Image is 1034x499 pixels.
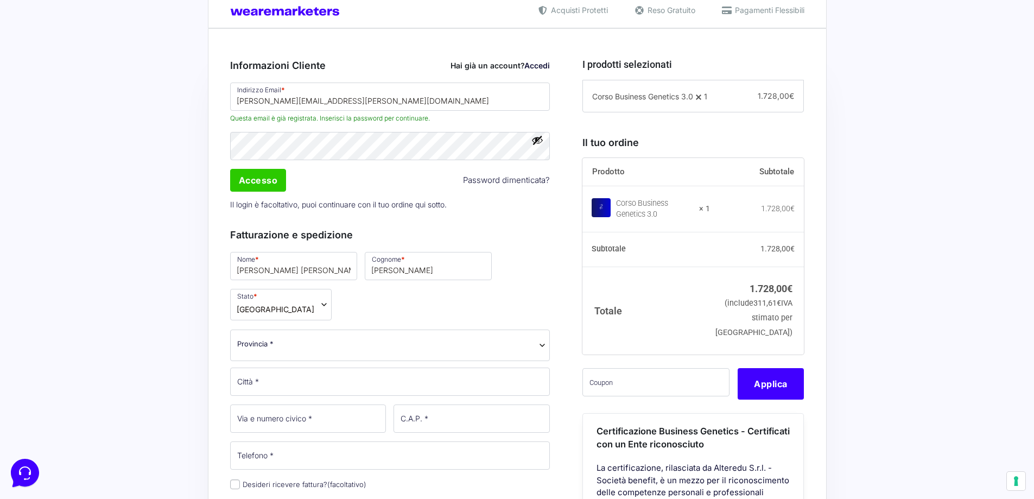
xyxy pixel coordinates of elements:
h2: Hello from Marketers 👋 [9,9,182,43]
th: Totale [582,267,710,354]
input: Coupon [582,368,729,396]
th: Subtotale [582,232,710,267]
button: Le tue preferenze relative al consenso per le tecnologie di tracciamento [1007,472,1025,490]
input: Nome * [230,252,357,280]
th: Subtotale [710,158,804,186]
input: Via e numero civico * [230,405,386,433]
span: Start a Conversation [78,115,152,124]
p: Home [33,364,51,374]
input: Search for an Article... [24,175,177,186]
input: Accesso [230,169,287,192]
span: Questa email è già registrata. Inserisci la password per continuare. [230,113,550,123]
span: Pagamenti Flessibili [732,4,804,16]
button: Home [9,349,75,374]
span: € [789,91,794,100]
span: Certificazione Business Genetics - Certificati con un Ente riconosciuto [597,426,790,450]
img: dark [35,78,56,100]
span: 1 [704,92,707,101]
label: Desideri ricevere fattura? [230,480,366,489]
span: Italia [237,304,314,315]
input: Indirizzo Email * [230,83,550,111]
span: € [787,283,792,294]
span: Provincia * [237,338,274,350]
strong: × 1 [699,204,710,214]
a: Open Help Center [135,152,200,161]
span: Provincia [230,330,550,361]
h3: Fatturazione e spedizione [230,228,550,242]
span: Corso Business Genetics 3.0 [592,92,693,101]
p: Help [168,364,182,374]
button: Start a Conversation [17,109,200,130]
bdi: 1.728,00 [760,244,795,253]
img: Corso Business Genetics 3.0 [592,198,611,217]
img: dark [17,78,39,100]
span: € [777,299,781,308]
a: Password dimenticata? [463,174,550,187]
bdi: 1.728,00 [761,204,795,213]
span: 1.728,00 [758,91,794,100]
img: dark [52,78,74,100]
button: Mostra password [531,134,543,146]
span: (facoltativo) [327,480,366,489]
input: Desideri ricevere fattura?(facoltativo) [230,479,240,489]
h3: I prodotti selezionati [582,57,804,72]
input: Cognome * [365,252,492,280]
p: Messages [93,364,124,374]
input: Città * [230,368,550,396]
span: Your Conversations [17,61,88,70]
span: € [790,204,795,213]
span: 311,61 [753,299,781,308]
th: Prodotto [582,158,710,186]
h3: Informazioni Cliente [230,58,550,73]
span: Find an Answer [17,152,74,161]
button: Messages [75,349,142,374]
span: € [790,244,795,253]
span: Reso Gratuito [645,4,695,16]
bdi: 1.728,00 [750,283,792,294]
span: Acquisti Protetti [548,4,608,16]
input: Telefono * [230,441,550,470]
div: Hai già un account? [451,60,550,71]
iframe: Customerly Messenger Launcher [9,457,41,489]
small: (include IVA stimato per [GEOGRAPHIC_DATA]) [715,299,792,337]
span: Stato [230,289,332,320]
button: Applica [738,368,804,400]
p: Il login è facoltativo, puoi continuare con il tuo ordine qui sotto. [226,193,554,216]
div: Corso Business Genetics 3.0 [616,198,692,220]
button: Help [142,349,208,374]
input: C.A.P. * [394,405,550,433]
a: Accedi [524,61,550,70]
h3: Il tuo ordine [582,135,804,150]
